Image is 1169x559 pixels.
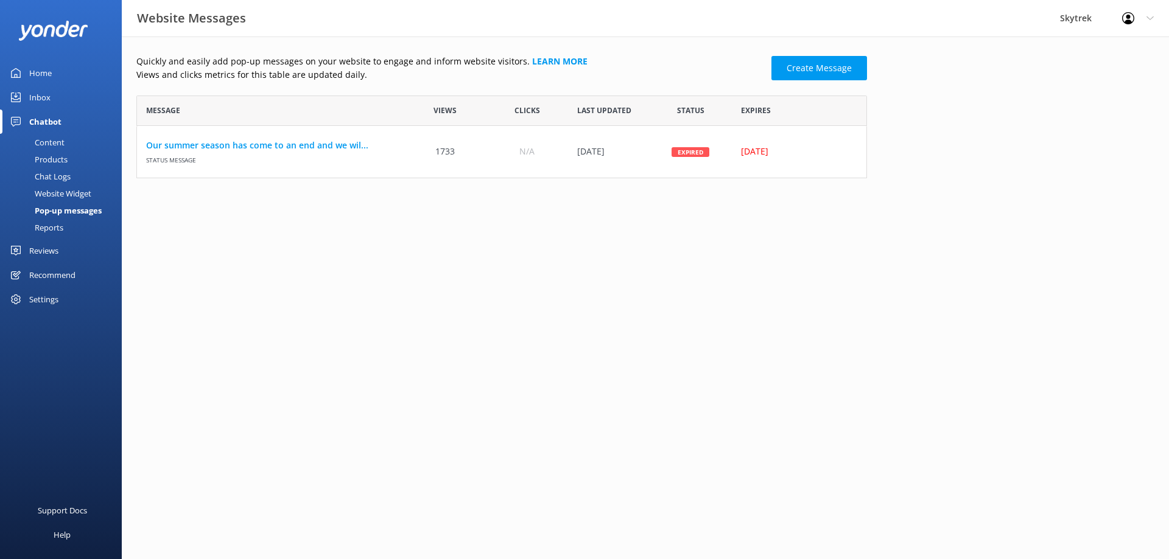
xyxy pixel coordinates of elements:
span: Clicks [514,105,540,116]
a: Our summer season has come to an end and we wil... [146,139,395,152]
div: 29 May 2025 [568,126,650,178]
div: Inbox [29,85,51,109]
div: Reports [7,219,63,236]
a: Content [7,134,122,151]
a: Chat Logs [7,168,122,185]
div: Settings [29,287,58,311]
a: Website Widget [7,185,122,202]
img: yonder-white-logo.png [18,21,88,41]
a: Reports [7,219,122,236]
div: Products [7,151,68,168]
div: Chatbot [29,109,61,134]
p: Views and clicks metrics for this table are updated daily. [136,68,764,82]
div: Home [29,61,52,85]
div: 1733 [404,126,486,178]
div: [DATE] [741,145,850,158]
a: Pop-up messages [7,202,122,219]
div: Content [7,134,65,151]
div: row [136,126,867,178]
div: Expired [672,147,709,156]
div: Recommend [29,263,75,287]
h3: Website Messages [137,9,246,28]
span: Message [146,105,180,116]
div: Reviews [29,238,58,263]
span: Views [434,105,457,116]
div: grid [136,126,867,178]
span: Expires [741,105,771,116]
span: Last updated [577,105,631,116]
span: Status message [146,152,395,165]
div: Website Widget [7,185,91,202]
a: Products [7,151,122,168]
div: Help [54,523,71,547]
p: Quickly and easily add pop-up messages on your website to engage and inform website visitors. [136,55,764,68]
span: Status [677,105,704,116]
a: Learn more [532,55,588,67]
span: N/A [519,145,535,158]
div: Support Docs [38,498,87,523]
div: Pop-up messages [7,202,102,219]
a: Create Message [771,56,867,80]
div: Chat Logs [7,168,71,185]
